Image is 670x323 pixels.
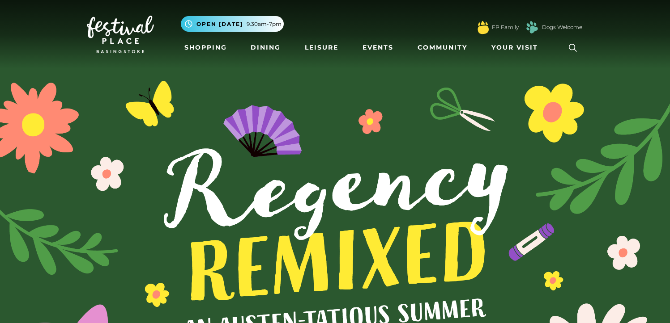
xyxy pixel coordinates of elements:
[181,39,230,56] a: Shopping
[196,20,243,28] span: Open [DATE]
[247,39,284,56] a: Dining
[491,43,538,52] span: Your Visit
[492,23,519,31] a: FP Family
[181,16,284,32] button: Open [DATE] 9.30am-7pm
[488,39,546,56] a: Your Visit
[414,39,471,56] a: Community
[359,39,397,56] a: Events
[542,23,584,31] a: Dogs Welcome!
[301,39,342,56] a: Leisure
[87,16,154,53] img: Festival Place Logo
[247,20,282,28] span: 9.30am-7pm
